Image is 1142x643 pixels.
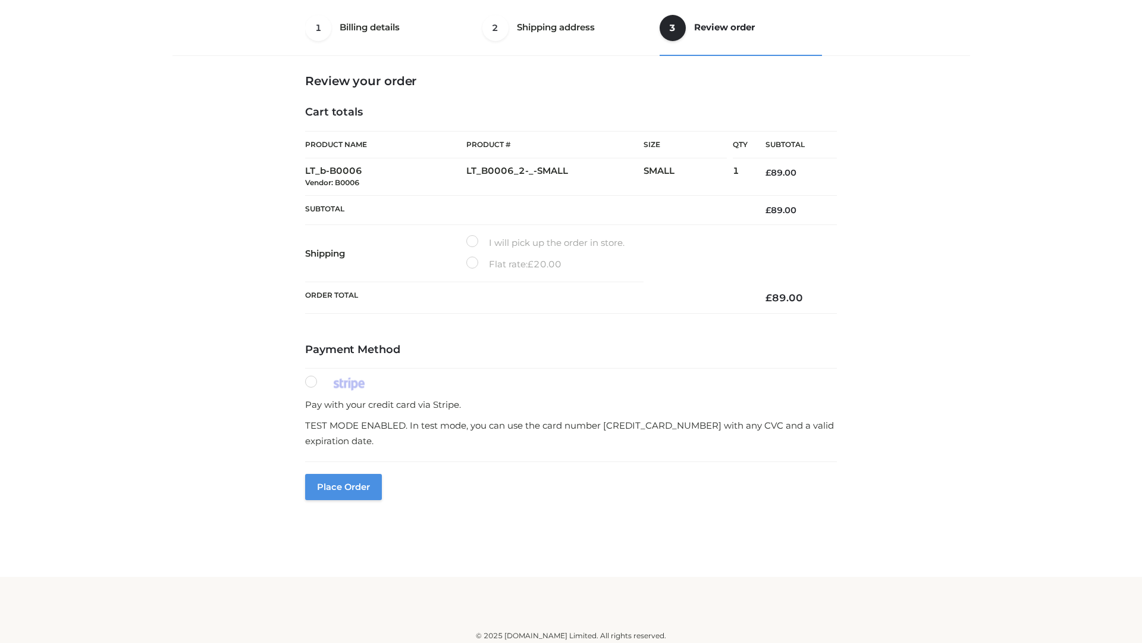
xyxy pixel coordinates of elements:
p: TEST MODE ENABLED. In test mode, you can use the card number [CREDIT_CARD_NUMBER] with any CVC an... [305,418,837,448]
h3: Review your order [305,74,837,88]
p: Pay with your credit card via Stripe. [305,397,837,413]
bdi: 89.00 [765,205,796,216]
th: Size [644,132,727,158]
span: £ [765,205,771,216]
span: £ [528,258,534,270]
span: £ [765,167,771,178]
div: © 2025 [DOMAIN_NAME] Limited. All rights reserved. [177,630,965,642]
bdi: 89.00 [765,167,796,178]
th: Product Name [305,131,466,158]
h4: Payment Method [305,344,837,357]
td: LT_B0006_2-_-SMALL [466,158,644,196]
h4: Cart totals [305,106,837,119]
th: Product # [466,131,644,158]
button: Place order [305,474,382,500]
label: Flat rate: [466,257,561,272]
td: SMALL [644,158,733,196]
td: LT_b-B0006 [305,158,466,196]
td: 1 [733,158,748,196]
bdi: 89.00 [765,292,803,304]
label: I will pick up the order in store. [466,235,625,251]
small: Vendor: B0006 [305,178,359,187]
th: Qty [733,131,748,158]
span: £ [765,292,772,304]
th: Shipping [305,225,466,282]
bdi: 20.00 [528,258,561,270]
th: Order Total [305,282,748,314]
th: Subtotal [305,195,748,224]
th: Subtotal [748,132,837,158]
